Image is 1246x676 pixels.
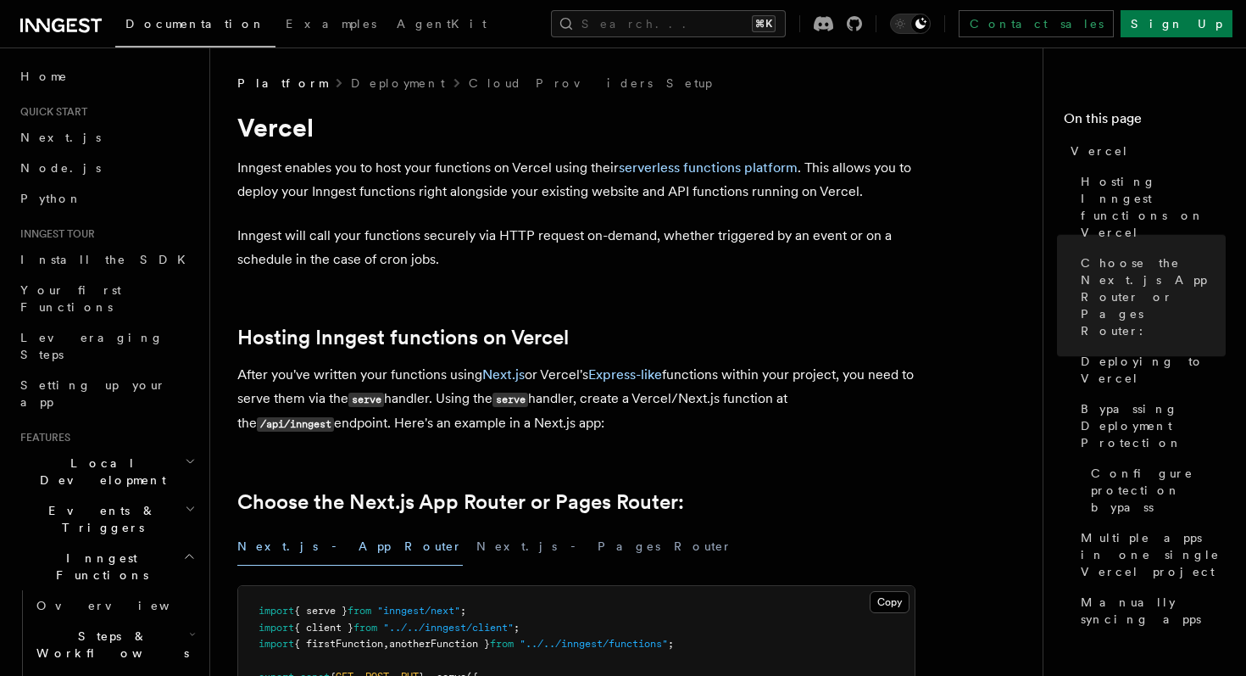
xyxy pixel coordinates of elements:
[14,370,199,417] a: Setting up your app
[1081,254,1226,339] span: Choose the Next.js App Router or Pages Router:
[14,322,199,370] a: Leveraging Steps
[14,455,185,489] span: Local Development
[20,161,101,175] span: Node.js
[30,621,199,668] button: Steps & Workflows
[460,605,466,617] span: ;
[237,528,463,566] button: Next.js - App Router
[752,15,776,32] kbd: ⌘K
[619,159,798,176] a: serverless functions platform
[1091,465,1226,516] span: Configure protection bypass
[14,448,199,495] button: Local Development
[1081,594,1226,628] span: Manually syncing apps
[514,622,520,634] span: ;
[237,112,915,142] h1: Vercel
[870,591,909,613] button: Copy
[14,502,185,536] span: Events & Triggers
[377,605,460,617] span: "inngest/next"
[20,131,101,144] span: Next.js
[20,378,166,409] span: Setting up your app
[348,605,371,617] span: from
[14,153,199,183] a: Node.js
[387,5,497,46] a: AgentKit
[237,490,684,514] a: Choose the Next.js App Router or Pages Router:
[237,156,915,204] p: Inngest enables you to host your functions on Vercel using their . This allows you to deploy your...
[257,417,334,432] code: /api/inngest
[383,638,389,650] span: ,
[286,17,376,31] span: Examples
[237,363,915,436] p: After you've written your functions using or Vercel's functions within your project, you need to ...
[115,5,275,47] a: Documentation
[14,122,199,153] a: Next.js
[353,622,377,634] span: from
[668,638,674,650] span: ;
[469,75,712,92] a: Cloud Providers Setup
[383,622,514,634] span: "../../inngest/client"
[520,638,668,650] span: "../../inngest/functions"
[20,253,196,266] span: Install the SDK
[482,366,525,383] a: Next.js
[1074,166,1226,248] a: Hosting Inngest functions on Vercel
[294,622,353,634] span: { client }
[551,10,786,37] button: Search...⌘K
[20,68,68,85] span: Home
[1081,400,1226,451] span: Bypassing Deployment Protection
[490,638,514,650] span: from
[14,244,199,275] a: Install the SDK
[389,638,490,650] span: anotherFunction }
[237,224,915,271] p: Inngest will call your functions securely via HTTP request on-demand, whether triggered by an eve...
[14,105,87,119] span: Quick start
[14,431,70,444] span: Features
[1074,248,1226,346] a: Choose the Next.js App Router or Pages Router:
[20,283,121,314] span: Your first Functions
[1071,142,1129,159] span: Vercel
[14,227,95,241] span: Inngest tour
[1121,10,1232,37] a: Sign Up
[1081,529,1226,580] span: Multiple apps in one single Vercel project
[259,622,294,634] span: import
[348,393,384,407] code: serve
[275,5,387,46] a: Examples
[14,550,183,584] span: Inngest Functions
[1084,458,1226,522] a: Configure protection bypass
[492,393,528,407] code: serve
[1064,136,1226,166] a: Vercel
[237,326,569,349] a: Hosting Inngest functions on Vercel
[14,183,199,214] a: Python
[1081,173,1226,241] span: Hosting Inngest functions on Vercel
[30,590,199,621] a: Overview
[259,605,294,617] span: import
[14,495,199,543] button: Events & Triggers
[890,14,931,34] button: Toggle dark mode
[1074,394,1226,458] a: Bypassing Deployment Protection
[1064,109,1226,136] h4: On this page
[1074,587,1226,634] a: Manually syncing apps
[397,17,487,31] span: AgentKit
[237,75,327,92] span: Platform
[1074,522,1226,587] a: Multiple apps in one single Vercel project
[259,638,294,650] span: import
[351,75,445,92] a: Deployment
[14,61,199,92] a: Home
[30,628,189,662] span: Steps & Workflows
[1074,346,1226,394] a: Deploying to Vercel
[20,331,164,361] span: Leveraging Steps
[294,638,383,650] span: { firstFunction
[14,543,199,590] button: Inngest Functions
[588,366,662,383] a: Express-like
[36,599,211,612] span: Overview
[294,605,348,617] span: { serve }
[1081,353,1226,387] span: Deploying to Vercel
[20,192,82,205] span: Python
[959,10,1114,37] a: Contact sales
[14,275,199,322] a: Your first Functions
[476,528,732,566] button: Next.js - Pages Router
[125,17,265,31] span: Documentation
